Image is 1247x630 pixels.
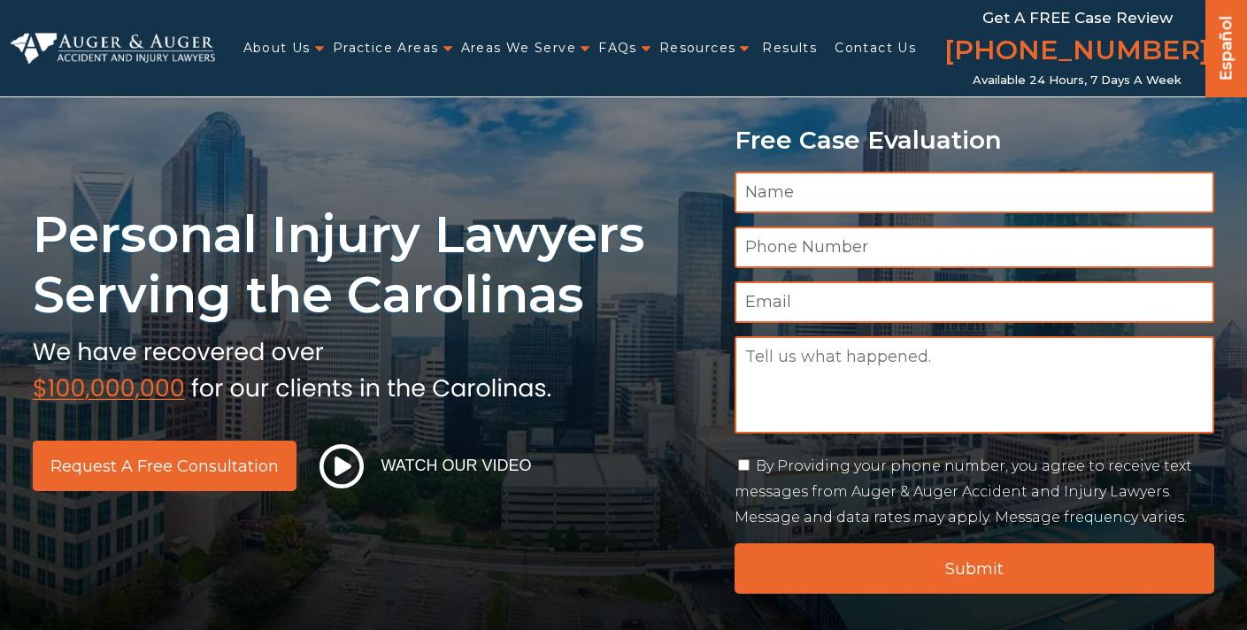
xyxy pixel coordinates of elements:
[735,127,1215,154] p: Free Case Evaluation
[11,33,215,64] img: Auger & Auger Accident and Injury Lawyers Logo
[598,30,637,66] a: FAQs
[461,30,577,66] a: Areas We Serve
[835,30,916,66] a: Contact Us
[314,443,537,489] button: Watch Our Video
[243,30,311,66] a: About Us
[50,458,279,474] span: Request a Free Consultation
[982,9,1173,27] span: Get a FREE Case Review
[944,31,1210,73] a: [PHONE_NUMBER]
[33,204,713,324] h1: Personal Injury Lawyers Serving the Carolinas
[735,457,1192,526] label: By Providing your phone number, you agree to receive text messages from Auger & Auger Accident an...
[33,334,551,401] img: sub text
[333,30,439,66] a: Practice Areas
[735,227,1215,268] input: Phone Number
[659,30,736,66] a: Resources
[33,441,296,491] a: Request a Free Consultation
[735,172,1215,213] input: Name
[973,73,1182,88] span: Available 24 Hours, 7 Days a Week
[735,543,1215,594] input: Submit
[762,30,817,66] a: Results
[735,281,1215,323] input: Email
